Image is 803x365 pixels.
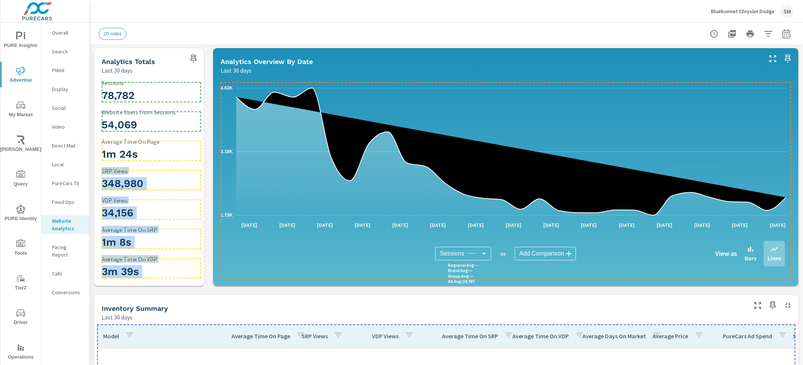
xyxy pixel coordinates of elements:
p: Lines [768,254,781,263]
p: Average Time On Page [232,332,290,340]
p: Brand Avg : — [448,268,473,273]
p: [DATE] [349,221,376,229]
h5: Analytics Totals [102,58,155,65]
p: [DATE] [727,221,753,229]
p: Direct Mail [52,142,83,149]
p: [DATE] [538,221,564,229]
span: 20 miles [99,31,126,36]
span: Add Comparison [519,250,564,257]
p: PureCars TV [52,179,83,187]
p: Display [52,85,83,93]
p: Website Analytics [52,217,83,232]
h5: Analytics Overview By Date [221,58,313,65]
p: Average Days On Market [582,332,646,340]
p: Local [52,161,83,168]
div: PureCars TV [41,178,89,189]
p: [DATE] [689,221,715,229]
button: Apply Filters [761,26,776,41]
p: Last 30 days [221,66,251,75]
span: Query [3,170,39,189]
p: Average Time On SRP [102,226,201,233]
span: PURE Identity [3,205,39,223]
p: VDP Views [102,197,201,204]
p: Group Avg : — [448,274,474,279]
span: Operations [3,343,39,362]
p: Video [52,123,83,131]
div: Overall [41,27,89,38]
p: PMAX [52,67,83,74]
p: Average Time On Page [102,138,201,145]
p: Social [52,104,83,112]
h6: View as [715,250,737,257]
div: Add Comparison [515,247,576,260]
p: [DATE] [312,221,338,229]
span: Save this to your personalized report [782,53,794,65]
h3: 1m 8s [102,236,201,249]
p: Last 30 days [102,313,133,322]
span: My Market [3,101,39,119]
div: Social [41,102,89,114]
button: "Export Report to PDF" [725,26,740,41]
p: VDP Views [372,332,399,340]
p: PureCars Ad Spend [723,332,772,340]
p: Website Users from Sessions [102,109,201,116]
p: [DATE] [463,221,489,229]
span: Tier2 [3,274,39,292]
p: vs [491,250,515,257]
text: 4.63K [221,85,233,91]
p: Sessions [102,79,201,86]
span: Tools [3,239,39,258]
p: Pacing Report [52,243,83,259]
h5: Inventory Summary [102,304,168,312]
h3: 34,156 [102,207,201,219]
p: Search [52,48,83,55]
div: Video [41,121,89,132]
div: PMAX [41,65,89,76]
p: Conversions [52,289,83,296]
h3: 54,069 [102,119,201,131]
p: Last 30 days [102,66,133,75]
p: Model [103,332,119,340]
button: Minimize Widget [782,300,794,312]
h3: 78,782 [102,89,201,102]
p: Overall [52,29,83,36]
div: Sessions [435,247,491,260]
div: Pacing Report [41,242,89,260]
button: Select Date Range [779,26,794,41]
span: Advertise [3,66,39,85]
p: Bars [745,254,756,263]
p: [DATE] [425,221,451,229]
p: [DATE] [387,221,413,229]
p: Average Time On VDP [512,332,569,340]
span: Save this to your personalized report [767,300,779,312]
div: Conversions [41,287,89,298]
div: Website Analytics [41,215,89,234]
div: Search [41,46,89,57]
div: Direct Mail [41,140,89,151]
div: SM [780,5,794,18]
div: Calls [41,268,89,279]
p: Average Time On VDP [102,255,201,262]
p: [DATE] [236,221,262,229]
p: SRP Views [102,167,201,174]
text: 1.73K [221,213,233,218]
button: Make Fullscreen [767,53,779,65]
p: Bluebonnet Chrysler Dodge [711,8,774,15]
p: [DATE] [651,221,678,229]
p: [DATE] [500,221,527,229]
button: Print Report [743,26,758,41]
h3: 1m 24s [102,148,201,161]
h3: 348,980 [102,177,201,190]
p: Calls [52,270,83,277]
span: Sessions [440,250,464,257]
p: Regional Avg : — [448,263,479,268]
span: [PERSON_NAME] [3,135,39,154]
span: PURE Insights [3,32,39,50]
p: SRP Views [302,332,328,340]
div: Display [41,84,89,95]
span: Driver [3,309,39,327]
p: Average Price [653,332,689,340]
p: Average Time On SRP [442,332,498,340]
p: [DATE] [614,221,640,229]
div: Local [41,159,89,170]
